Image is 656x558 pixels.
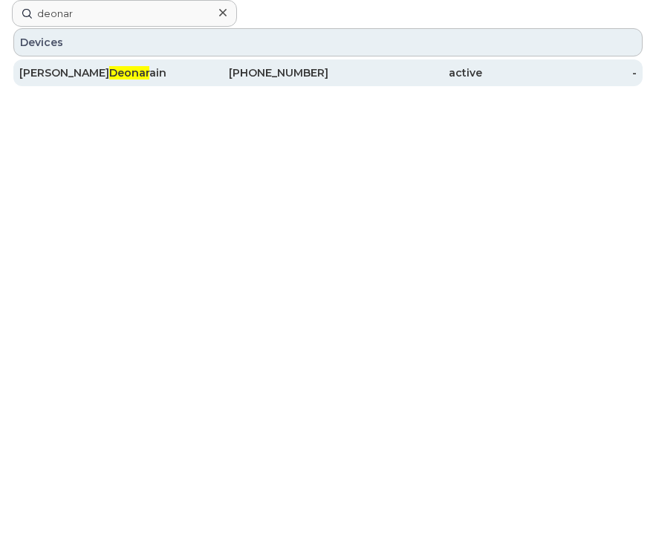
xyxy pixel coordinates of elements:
[174,65,328,80] div: [PHONE_NUMBER]
[482,65,637,80] div: -
[13,59,643,86] a: [PERSON_NAME]Deonarain[PHONE_NUMBER]active-
[109,66,149,80] span: Deonar
[19,65,174,80] div: [PERSON_NAME] ain
[328,65,483,80] div: active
